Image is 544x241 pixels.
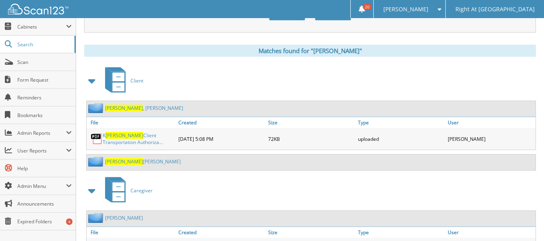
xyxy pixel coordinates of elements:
[17,112,72,119] span: Bookmarks
[17,76,72,83] span: Form Request
[176,117,266,128] a: Created
[266,117,356,128] a: Size
[105,214,143,221] a: [PERSON_NAME]
[356,117,446,128] a: Type
[17,165,72,172] span: Help
[176,227,266,238] a: Created
[17,147,66,154] span: User Reports
[176,130,266,148] div: [DATE] 5:08 PM
[17,41,70,48] span: Search
[91,133,103,145] img: PDF.png
[8,4,68,14] img: scan123-logo-white.svg
[100,175,153,206] a: Caregiver
[100,65,143,97] a: Client
[88,213,105,223] img: folder2.png
[363,4,372,10] span: 20
[105,105,143,111] span: [PERSON_NAME]
[17,23,66,30] span: Cabinets
[105,158,143,165] span: [PERSON_NAME]
[87,117,176,128] a: File
[446,130,536,148] div: [PERSON_NAME]
[383,7,428,12] span: [PERSON_NAME]
[105,132,143,139] span: [PERSON_NAME]
[356,227,446,238] a: Type
[17,94,72,101] span: Reminders
[446,227,536,238] a: User
[105,105,183,111] a: [PERSON_NAME], [PERSON_NAME]
[66,218,72,225] div: 4
[17,183,66,190] span: Admin Menu
[17,59,72,66] span: Scan
[356,130,446,148] div: uploaded
[87,227,176,238] a: File
[130,77,143,84] span: Client
[266,227,356,238] a: Size
[103,132,174,146] a: K[PERSON_NAME]Client Transportation Authoriza...
[17,200,72,207] span: Announcements
[17,218,72,225] span: Expired Folders
[504,202,544,241] iframe: Chat Widget
[17,130,66,136] span: Admin Reports
[88,157,105,167] img: folder2.png
[130,187,153,194] span: Caregiver
[266,130,356,148] div: 72KB
[88,103,105,113] img: folder2.png
[105,158,181,165] a: [PERSON_NAME][PERSON_NAME]
[446,117,536,128] a: User
[455,7,535,12] span: Right At [GEOGRAPHIC_DATA]
[84,45,536,57] div: Matches found for "[PERSON_NAME]"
